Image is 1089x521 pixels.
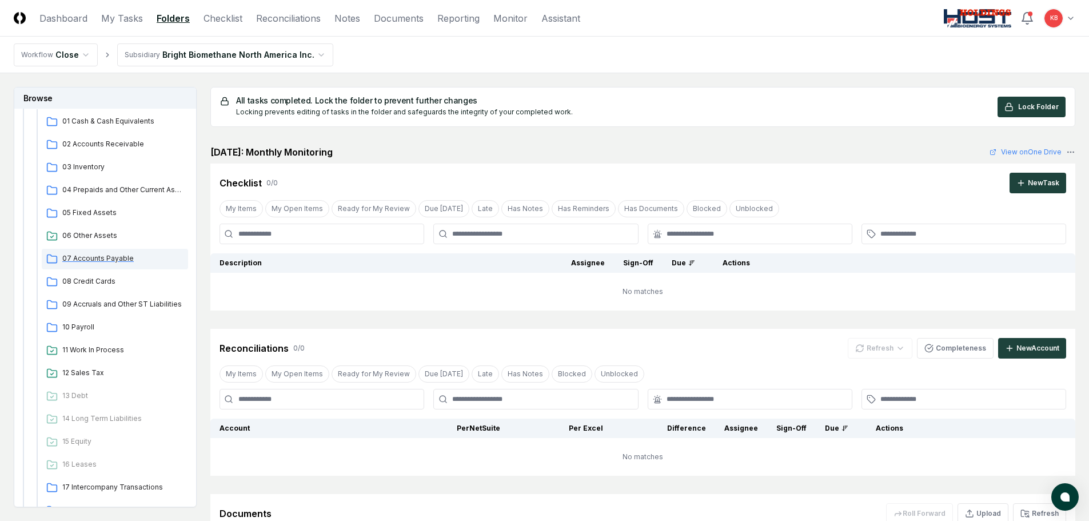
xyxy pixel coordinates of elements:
span: 10 Payroll [62,322,184,332]
img: Logo [14,12,26,24]
button: Ready for My Review [332,365,416,383]
a: My Tasks [101,11,143,25]
span: Income Statement & Other ME Tasks [62,505,184,515]
a: 03 Inventory [42,157,188,178]
button: KB [1043,8,1064,29]
button: Unblocked [595,365,644,383]
a: 12 Sales Tax [42,363,188,384]
button: Due Today [418,200,469,217]
a: Reporting [437,11,480,25]
button: Has Documents [618,200,684,217]
div: Reconciliations [220,341,289,355]
button: Unblocked [729,200,779,217]
button: NewAccount [998,338,1066,359]
td: No matches [210,273,1075,311]
a: 02 Accounts Receivable [42,134,188,155]
th: Assignee [562,253,614,273]
a: 14 Long Term Liabilities [42,409,188,429]
a: 04 Prepaids and Other Current Assets [42,180,188,201]
button: Blocked [687,200,727,217]
a: 10 Payroll [42,317,188,338]
div: Actions [713,258,1066,268]
span: 17 Intercompany Transactions [62,482,184,492]
span: 05 Fixed Assets [62,208,184,218]
button: Completeness [917,338,994,359]
div: 0 / 0 [293,343,305,353]
a: 07 Accounts Payable [42,249,188,269]
a: 13 Debt [42,386,188,407]
td: No matches [210,438,1075,476]
div: New Account [1016,343,1059,353]
a: Folders [157,11,190,25]
div: Workflow [21,50,53,60]
span: 09 Accruals and Other ST Liabilities [62,299,184,309]
span: 07 Accounts Payable [62,253,184,264]
button: Late [472,200,499,217]
a: Checklist [204,11,242,25]
a: 17 Intercompany Transactions [42,478,188,498]
span: 02 Accounts Receivable [62,139,184,149]
nav: breadcrumb [14,43,333,66]
a: 11 Work In Process [42,340,188,361]
div: Due [825,423,848,433]
button: Due Today [418,365,469,383]
th: Per NetSuite [406,419,509,438]
a: 16 Leases [42,455,188,475]
span: 04 Prepaids and Other Current Assets [62,185,184,195]
a: 15 Equity [42,432,188,452]
span: Lock Folder [1018,102,1059,112]
th: Difference [612,419,715,438]
a: 09 Accruals and Other ST Liabilities [42,295,188,315]
a: Notes [334,11,360,25]
span: 06 Other Assets [62,230,184,241]
div: New Task [1028,178,1059,188]
a: Reconciliations [256,11,321,25]
span: KB [1050,14,1058,22]
button: Lock Folder [998,97,1066,117]
button: My Open Items [265,365,329,383]
button: Has Notes [501,365,549,383]
img: Host NA Holdings logo [944,9,1012,27]
a: 01 Cash & Cash Equivalents [42,112,188,132]
button: atlas-launcher [1051,483,1079,511]
button: My Open Items [265,200,329,217]
button: NewTask [1010,173,1066,193]
a: Assistant [541,11,580,25]
span: 13 Debt [62,391,184,401]
button: My Items [220,200,263,217]
button: Has Reminders [552,200,616,217]
div: Checklist [220,176,262,190]
th: Sign-Off [767,419,816,438]
button: Ready for My Review [332,200,416,217]
a: 05 Fixed Assets [42,203,188,224]
button: Has Notes [501,200,549,217]
h3: Browse [14,88,196,109]
a: 06 Other Assets [42,226,188,246]
span: 12 Sales Tax [62,368,184,378]
a: 08 Credit Cards [42,272,188,292]
div: Account [220,423,397,433]
span: 15 Equity [62,436,184,447]
div: Locking prevents editing of tasks in the folder and safeguards the integrity of your completed work. [236,107,573,117]
div: Due [672,258,695,268]
th: Sign-Off [614,253,663,273]
span: 01 Cash & Cash Equivalents [62,116,184,126]
a: Income Statement & Other ME Tasks [42,500,188,521]
a: Dashboard [39,11,87,25]
a: View onOne Drive [990,147,1062,157]
div: Documents [220,507,272,520]
button: Late [472,365,499,383]
div: 0 / 0 [266,178,278,188]
button: Blocked [552,365,592,383]
th: Per Excel [509,419,612,438]
button: My Items [220,365,263,383]
div: Subsidiary [125,50,160,60]
span: 11 Work In Process [62,345,184,355]
a: Documents [374,11,424,25]
div: Actions [867,423,1066,433]
h5: All tasks completed. Lock the folder to prevent further changes [236,97,573,105]
th: Assignee [715,419,767,438]
span: 08 Credit Cards [62,276,184,287]
th: Description [210,253,562,273]
a: Monitor [493,11,528,25]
